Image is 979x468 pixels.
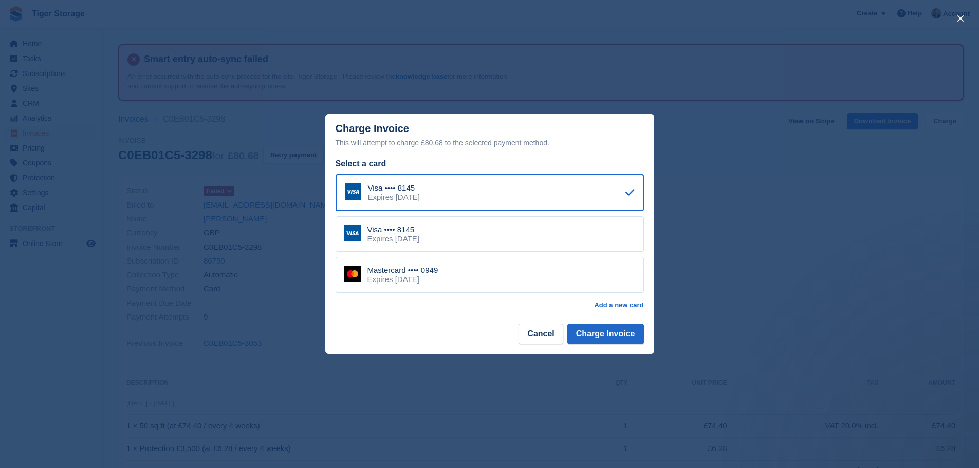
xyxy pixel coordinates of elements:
button: Charge Invoice [567,324,644,344]
div: Visa •••• 8145 [367,225,419,234]
div: Mastercard •••• 0949 [367,266,438,275]
div: Select a card [336,158,644,170]
img: Visa Logo [344,225,361,241]
div: Expires [DATE] [367,234,419,244]
div: This will attempt to charge £80.68 to the selected payment method. [336,137,644,149]
div: Visa •••• 8145 [368,183,420,193]
div: Expires [DATE] [367,275,438,284]
img: Visa Logo [345,183,361,200]
button: close [952,10,969,27]
button: Cancel [519,324,563,344]
a: Add a new card [594,301,643,309]
div: Charge Invoice [336,123,644,149]
img: Mastercard Logo [344,266,361,282]
div: Expires [DATE] [368,193,420,202]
